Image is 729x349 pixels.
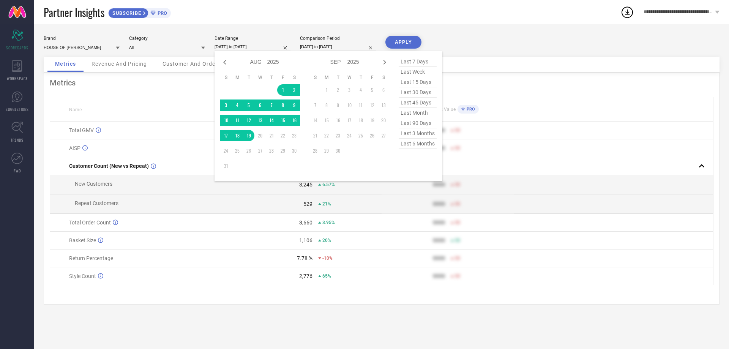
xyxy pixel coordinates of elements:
span: WORKSPACE [7,76,28,81]
span: 50 [455,273,460,279]
td: Thu Sep 25 2025 [355,130,366,141]
span: Total GMV [69,127,94,133]
td: Sun Sep 07 2025 [309,99,321,111]
td: Sun Aug 03 2025 [220,99,232,111]
div: Comparison Period [300,36,376,41]
td: Sun Aug 10 2025 [220,115,232,126]
td: Mon Sep 22 2025 [321,130,332,141]
th: Sunday [309,74,321,81]
span: 50 [455,220,460,225]
span: 50 [455,201,460,207]
td: Sun Sep 28 2025 [309,145,321,156]
td: Wed Sep 24 2025 [344,130,355,141]
td: Tue Aug 05 2025 [243,99,254,111]
span: last 3 months [399,128,437,139]
th: Monday [321,74,332,81]
div: Brand [44,36,120,41]
th: Thursday [355,74,366,81]
td: Mon Aug 18 2025 [232,130,243,141]
span: Name [69,107,82,112]
span: 3.95% [322,220,335,225]
div: Next month [380,58,389,67]
span: PRO [156,10,167,16]
div: 9999 [433,201,445,207]
span: AISP [69,145,80,151]
td: Mon Sep 01 2025 [321,84,332,96]
span: 20% [322,238,331,243]
span: PRO [465,107,475,112]
span: last week [399,67,437,77]
div: 9999 [433,255,445,261]
td: Thu Sep 18 2025 [355,115,366,126]
span: last 90 days [399,118,437,128]
span: 50 [455,182,460,187]
td: Sat Aug 02 2025 [289,84,300,96]
button: APPLY [385,36,421,49]
span: last month [399,108,437,118]
td: Fri Aug 01 2025 [277,84,289,96]
th: Saturday [378,74,389,81]
span: Style Count [69,273,96,279]
td: Fri Sep 26 2025 [366,130,378,141]
span: TRENDS [11,137,24,143]
div: Category [129,36,205,41]
span: Revenue And Pricing [92,61,147,67]
span: 6.57% [322,182,335,187]
input: Select date range [215,43,290,51]
div: 3,245 [299,182,312,188]
td: Mon Sep 29 2025 [321,145,332,156]
td: Sat Sep 06 2025 [378,84,389,96]
td: Tue Sep 23 2025 [332,130,344,141]
td: Tue Sep 30 2025 [332,145,344,156]
td: Tue Aug 12 2025 [243,115,254,126]
span: Total Order Count [69,220,111,226]
div: Previous month [220,58,229,67]
span: -10% [322,256,333,261]
div: 1,106 [299,237,312,243]
div: 9999 [433,182,445,188]
td: Sun Aug 31 2025 [220,160,232,172]
td: Tue Sep 09 2025 [332,99,344,111]
th: Tuesday [332,74,344,81]
div: 9999 [433,273,445,279]
td: Sun Aug 24 2025 [220,145,232,156]
td: Sun Sep 21 2025 [309,130,321,141]
span: SCORECARDS [6,45,28,51]
span: FWD [14,168,21,174]
td: Sat Aug 16 2025 [289,115,300,126]
td: Wed Sep 10 2025 [344,99,355,111]
div: 3,660 [299,220,312,226]
span: last 7 days [399,57,437,67]
div: 9999 [433,220,445,226]
td: Sat Aug 09 2025 [289,99,300,111]
span: Partner Insights [44,5,104,20]
div: 529 [303,201,312,207]
td: Tue Sep 16 2025 [332,115,344,126]
a: SUBSCRIBEPRO [108,6,171,18]
th: Saturday [289,74,300,81]
span: last 6 months [399,139,437,149]
td: Mon Sep 15 2025 [321,115,332,126]
span: SUGGESTIONS [6,106,29,112]
td: Tue Aug 26 2025 [243,145,254,156]
div: Date Range [215,36,290,41]
td: Fri Aug 15 2025 [277,115,289,126]
span: 50 [455,128,460,133]
td: Sun Sep 14 2025 [309,115,321,126]
span: Return Percentage [69,255,113,261]
td: Mon Aug 11 2025 [232,115,243,126]
td: Fri Aug 08 2025 [277,99,289,111]
th: Wednesday [254,74,266,81]
span: Customer And Orders [163,61,221,67]
td: Tue Sep 02 2025 [332,84,344,96]
td: Sat Aug 23 2025 [289,130,300,141]
span: New Customers [75,181,112,187]
td: Mon Aug 04 2025 [232,99,243,111]
td: Sat Sep 27 2025 [378,130,389,141]
td: Thu Aug 28 2025 [266,145,277,156]
td: Thu Sep 11 2025 [355,99,366,111]
td: Sat Sep 20 2025 [378,115,389,126]
span: last 30 days [399,87,437,98]
td: Fri Sep 19 2025 [366,115,378,126]
td: Mon Aug 25 2025 [232,145,243,156]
